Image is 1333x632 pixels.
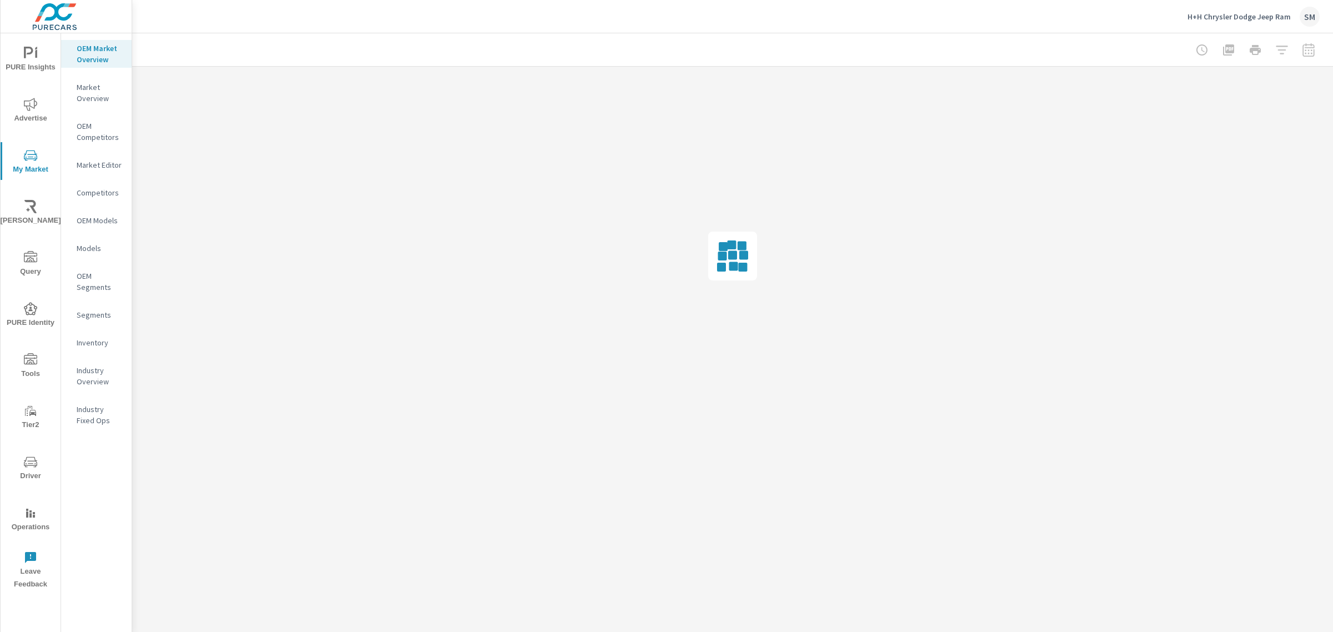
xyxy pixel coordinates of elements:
div: Segments [61,307,132,323]
p: OEM Market Overview [77,43,123,65]
p: Market Overview [77,82,123,104]
div: OEM Models [61,212,132,229]
span: PURE Identity [4,302,57,329]
div: OEM Competitors [61,118,132,146]
span: Operations [4,506,57,534]
div: Models [61,240,132,257]
p: OEM Competitors [77,121,123,143]
div: SM [1300,7,1320,27]
div: Industry Overview [61,362,132,390]
div: Market Editor [61,157,132,173]
span: Tools [4,353,57,380]
span: My Market [4,149,57,176]
div: nav menu [1,33,61,595]
span: Query [4,251,57,278]
p: Competitors [77,187,123,198]
span: Driver [4,455,57,483]
div: OEM Market Overview [61,40,132,68]
div: Inventory [61,334,132,351]
p: Segments [77,309,123,320]
p: H+H Chrysler Dodge Jeep Ram [1187,12,1291,22]
span: Advertise [4,98,57,125]
p: Inventory [77,337,123,348]
span: PURE Insights [4,47,57,74]
p: Industry Overview [77,365,123,387]
p: OEM Segments [77,270,123,293]
span: [PERSON_NAME] [4,200,57,227]
p: Models [77,243,123,254]
span: Tier2 [4,404,57,432]
p: Industry Fixed Ops [77,404,123,426]
p: OEM Models [77,215,123,226]
p: Market Editor [77,159,123,170]
div: OEM Segments [61,268,132,295]
div: Competitors [61,184,132,201]
div: Market Overview [61,79,132,107]
div: Industry Fixed Ops [61,401,132,429]
span: Leave Feedback [4,551,57,591]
